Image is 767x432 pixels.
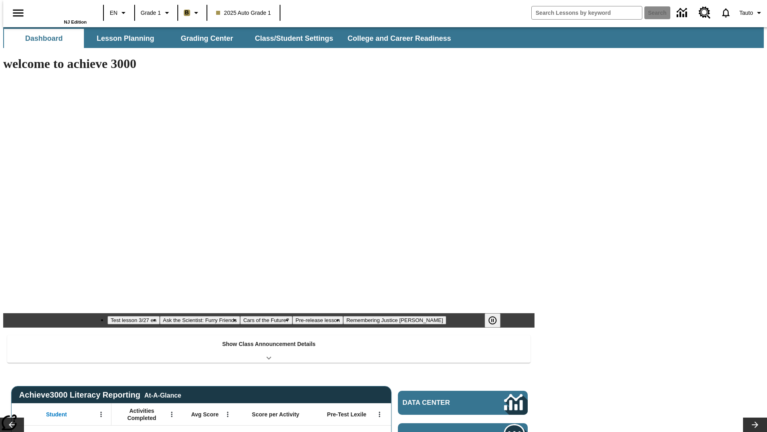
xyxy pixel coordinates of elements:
[85,29,165,48] button: Lesson Planning
[216,9,271,17] span: 2025 Auto Grade 1
[485,313,501,328] button: Pause
[398,391,528,415] a: Data Center
[248,29,340,48] button: Class/Student Settings
[403,399,477,407] span: Data Center
[141,9,161,17] span: Grade 1
[185,8,189,18] span: B
[343,316,446,324] button: Slide 5 Remembering Justice O'Connor
[252,411,300,418] span: Score per Activity
[167,29,247,48] button: Grading Center
[739,9,753,17] span: Tauto
[222,340,316,348] p: Show Class Announcement Details
[106,6,132,20] button: Language: EN, Select a language
[115,407,168,422] span: Activities Completed
[137,6,175,20] button: Grade: Grade 1, Select a grade
[694,2,715,24] a: Resource Center, Will open in new tab
[7,335,531,363] div: Show Class Announcement Details
[222,408,234,420] button: Open Menu
[3,56,535,71] h1: welcome to achieve 3000
[64,20,87,24] span: NJ Edition
[166,408,178,420] button: Open Menu
[292,316,343,324] button: Slide 4 Pre-release lesson
[160,316,240,324] button: Slide 2 Ask the Scientist: Furry Friends
[95,408,107,420] button: Open Menu
[3,27,764,48] div: SubNavbar
[3,29,458,48] div: SubNavbar
[19,390,181,400] span: Achieve3000 Literacy Reporting
[485,313,509,328] div: Pause
[110,9,117,17] span: EN
[374,408,385,420] button: Open Menu
[743,418,767,432] button: Lesson carousel, Next
[35,3,87,24] div: Home
[144,390,181,399] div: At-A-Glance
[327,411,367,418] span: Pre-Test Lexile
[107,316,160,324] button: Slide 1 Test lesson 3/27 en
[736,6,767,20] button: Profile/Settings
[46,411,67,418] span: Student
[181,6,204,20] button: Boost Class color is light brown. Change class color
[715,2,736,23] a: Notifications
[191,411,219,418] span: Avg Score
[35,4,87,20] a: Home
[532,6,642,19] input: search field
[240,316,292,324] button: Slide 3 Cars of the Future?
[4,29,84,48] button: Dashboard
[672,2,694,24] a: Data Center
[341,29,457,48] button: College and Career Readiness
[6,1,30,25] button: Open side menu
